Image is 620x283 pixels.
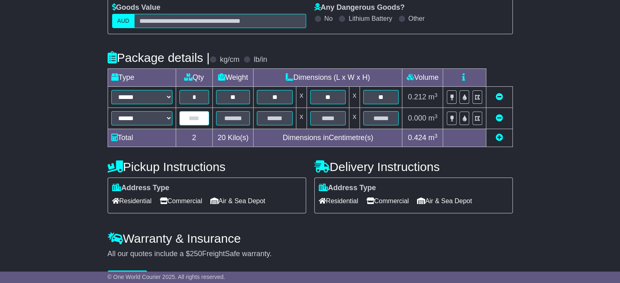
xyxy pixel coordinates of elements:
[212,129,254,147] td: Kilo(s)
[428,114,438,122] span: m
[254,55,267,64] label: lb/in
[160,195,202,207] span: Commercial
[349,87,360,108] td: x
[428,93,438,101] span: m
[254,129,402,147] td: Dimensions in Centimetre(s)
[366,195,409,207] span: Commercial
[417,195,472,207] span: Air & Sea Depot
[212,69,254,87] td: Weight
[296,108,307,129] td: x
[108,160,306,173] h4: Pickup Instructions
[496,134,503,142] a: Add new item
[319,195,358,207] span: Residential
[112,14,135,28] label: AUD
[319,184,376,193] label: Address Type
[112,3,161,12] label: Goods Value
[190,250,202,258] span: 250
[108,129,176,147] td: Total
[349,108,360,129] td: x
[176,69,212,87] td: Qty
[108,69,176,87] td: Type
[408,114,426,122] span: 0.000
[435,113,438,119] sup: 3
[108,250,513,259] div: All our quotes include a $ FreightSafe warranty.
[408,93,426,101] span: 0.212
[435,92,438,98] sup: 3
[496,114,503,122] a: Remove this item
[176,129,212,147] td: 2
[108,51,210,64] h4: Package details |
[402,69,443,87] td: Volume
[408,15,425,22] label: Other
[112,195,152,207] span: Residential
[218,134,226,142] span: 20
[296,87,307,108] td: x
[324,15,333,22] label: No
[220,55,239,64] label: kg/cm
[108,232,513,245] h4: Warranty & Insurance
[349,15,392,22] label: Lithium Battery
[112,184,170,193] label: Address Type
[408,134,426,142] span: 0.424
[108,274,225,280] span: © One World Courier 2025. All rights reserved.
[210,195,265,207] span: Air & Sea Depot
[314,3,405,12] label: Any Dangerous Goods?
[496,93,503,101] a: Remove this item
[428,134,438,142] span: m
[314,160,513,173] h4: Delivery Instructions
[435,133,438,139] sup: 3
[254,69,402,87] td: Dimensions (L x W x H)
